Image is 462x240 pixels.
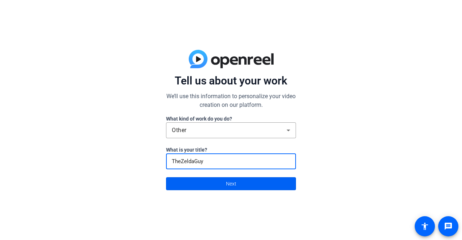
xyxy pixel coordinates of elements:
mat-icon: accessibility [420,222,429,231]
span: Other [172,127,187,134]
mat-icon: message [444,222,453,231]
p: We’ll use this information to personalize your video creation on our platform. [166,92,296,109]
img: blue-gradient.svg [189,50,274,69]
span: Next [226,177,236,191]
button: Next [166,177,296,190]
input: Enter here [172,157,290,166]
label: What kind of work do you do? [166,115,296,122]
p: Tell us about your work [166,74,296,88]
label: What is your title? [166,146,296,153]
